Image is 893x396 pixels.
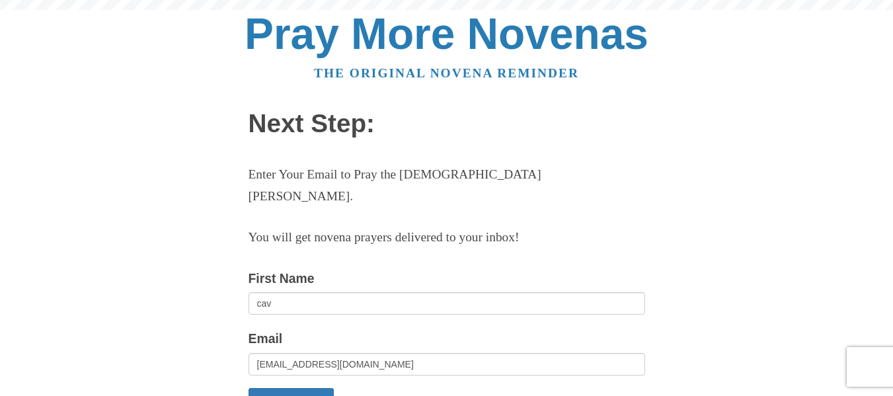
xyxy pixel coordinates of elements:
[249,292,645,315] input: Optional
[245,9,648,58] a: Pray More Novenas
[249,164,645,208] p: Enter Your Email to Pray the [DEMOGRAPHIC_DATA][PERSON_NAME].
[249,110,645,138] h1: Next Step:
[314,66,579,80] a: The original novena reminder
[249,328,283,350] label: Email
[249,268,315,290] label: First Name
[249,227,645,249] p: You will get novena prayers delivered to your inbox!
